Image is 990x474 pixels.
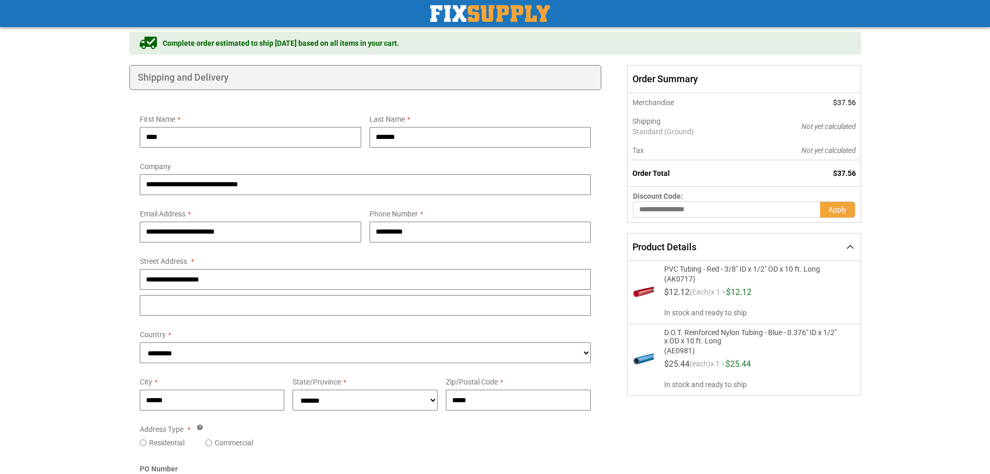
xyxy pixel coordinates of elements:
[140,378,152,386] span: City
[664,379,852,390] span: In stock and ready to ship
[369,115,405,123] span: Last Name
[430,5,550,22] img: Fix Industrial Supply
[664,345,839,355] span: (AE0981)
[726,287,751,297] span: $12.12
[140,257,187,265] span: Street Address
[446,378,498,386] span: Zip/Postal Code
[725,359,751,369] span: $25.44
[690,288,711,301] span: (Each)
[664,359,690,369] span: $25.44
[664,287,690,297] span: $12.12
[430,5,550,22] a: store logo
[633,349,654,369] img: D.O.T. Reinforced Nylon Tubing - Blue - 0.376" ID x 1/2" x OD x 10 ft. Long
[627,65,861,93] span: Order Summary
[711,288,726,301] span: x 1 =
[129,65,602,90] div: Shipping and Delivery
[632,241,696,252] span: Product Details
[149,438,184,448] label: Residential
[664,328,839,345] span: D.O.T. Reinforced Nylon Tubing - Blue - 0.376" ID x 1/2" x OD x 10 ft. Long
[163,38,399,48] span: Complete order estimated to ship [DATE] based on all items in your cart.
[628,141,750,160] th: Tax
[664,308,833,318] span: In stock and ready to ship
[633,281,654,302] img: PVC Tubing - Red - 3/8" ID x 1/2" OD x 10 ft. Long
[664,265,820,273] span: PVC Tubing - Red - 3/8" ID x 1/2" OD x 10 ft. Long
[828,206,847,214] span: Apply
[293,378,341,386] span: State/Province
[140,425,183,433] span: Address Type
[801,122,856,131] span: Not yet calculated
[628,93,750,112] th: Merchandise
[690,360,710,373] span: (each)
[140,115,175,123] span: First Name
[633,192,683,200] span: Discount Code:
[632,117,661,125] span: Shipping
[801,146,856,155] span: Not yet calculated
[833,98,856,107] span: $37.56
[140,210,186,218] span: Email Address
[664,273,820,283] span: (AK0717)
[632,169,670,177] strong: Order Total
[632,126,745,137] span: Standard (Ground)
[369,210,418,218] span: Phone Number
[215,438,253,448] label: Commercial
[140,330,166,339] span: Country
[820,201,855,218] button: Apply
[140,162,171,171] span: Company
[710,360,725,373] span: x 1 =
[833,169,856,177] span: $37.56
